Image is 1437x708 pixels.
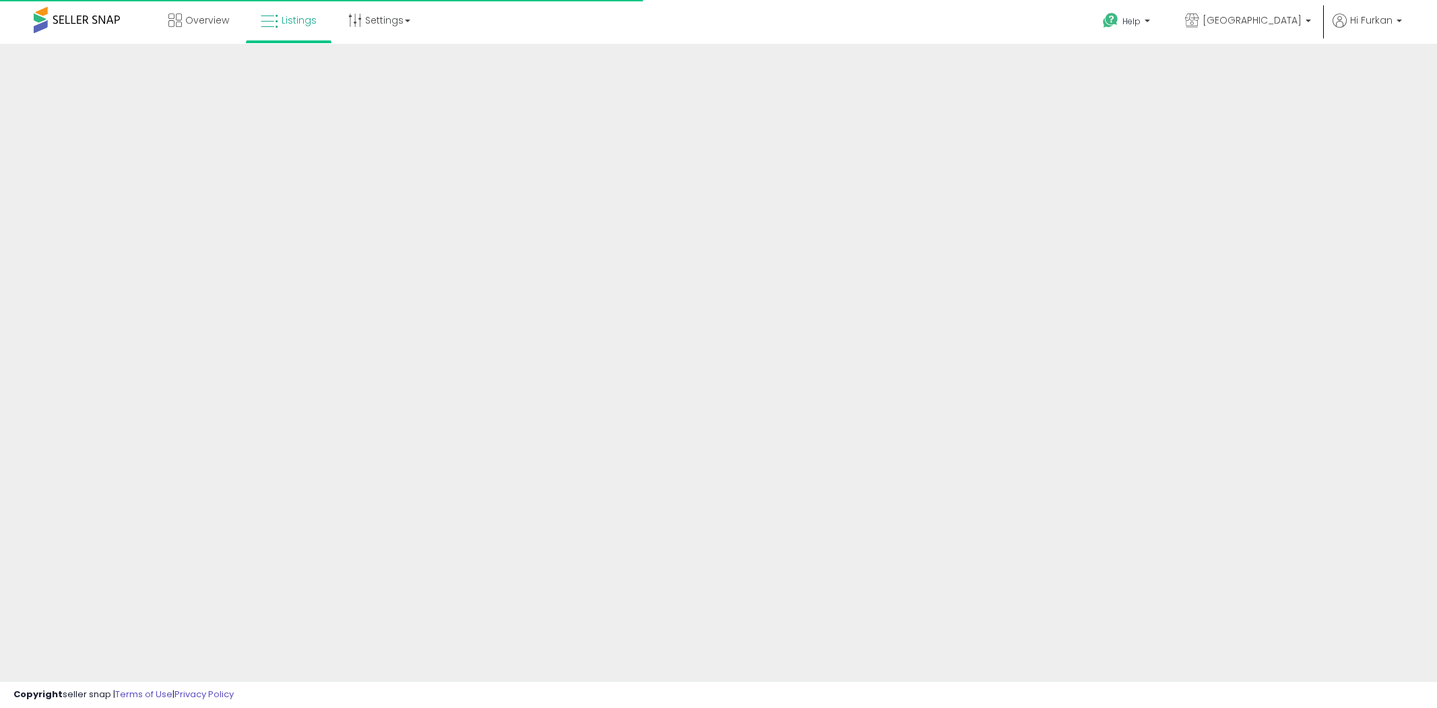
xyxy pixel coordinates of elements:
[1092,2,1163,44] a: Help
[185,13,229,27] span: Overview
[1333,13,1402,44] a: Hi Furkan
[282,13,317,27] span: Listings
[1102,12,1119,29] i: Get Help
[1122,16,1141,27] span: Help
[1203,13,1302,27] span: [GEOGRAPHIC_DATA]
[1350,13,1393,27] span: Hi Furkan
